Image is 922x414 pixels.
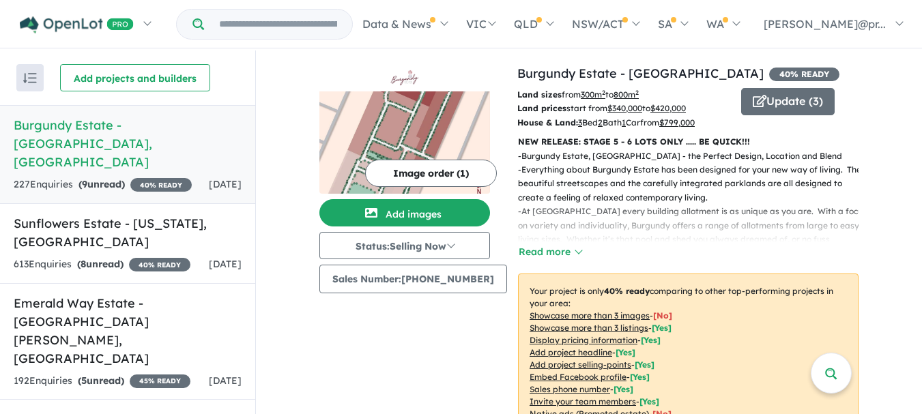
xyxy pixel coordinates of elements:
[14,256,190,273] div: 613 Enquir ies
[518,205,869,261] p: - At [GEOGRAPHIC_DATA] every building allotment is as unique as you are. With a focus on variety ...
[319,199,490,226] button: Add images
[530,372,626,382] u: Embed Facebook profile
[741,88,835,115] button: Update (3)
[605,89,639,100] span: to
[602,89,605,96] sup: 2
[81,258,86,270] span: 8
[14,373,190,389] div: 192 Enquir ies
[207,10,349,39] input: Try estate name, suburb, builder or developer
[325,70,485,86] img: Burgundy Estate - Angle Vale Logo
[518,163,869,205] p: - Everything about Burgundy Estate has been designed for your new way of living. The beautiful st...
[581,89,605,100] u: 300 m
[530,347,612,357] u: Add project headline
[14,214,242,251] h5: Sunflowers Estate - [US_STATE] , [GEOGRAPHIC_DATA]
[14,116,242,171] h5: Burgundy Estate - [GEOGRAPHIC_DATA] , [GEOGRAPHIC_DATA]
[614,384,633,394] span: [ Yes ]
[652,323,672,333] span: [ Yes ]
[81,374,87,387] span: 5
[20,16,134,33] img: Openlot PRO Logo White
[659,117,695,128] u: $ 799,000
[578,117,582,128] u: 3
[530,335,637,345] u: Display pricing information
[607,103,642,113] u: $ 340,000
[365,160,497,187] button: Image order (1)
[14,177,192,193] div: 227 Enquir ies
[517,116,731,130] p: Bed Bath Car from
[639,396,659,406] span: [ Yes ]
[769,68,839,81] span: 40 % READY
[517,88,731,102] p: from
[23,73,37,83] img: sort.svg
[319,265,507,293] button: Sales Number:[PHONE_NUMBER]
[764,17,886,31] span: [PERSON_NAME]@pr...
[14,294,242,368] h5: Emerald Way Estate - [GEOGRAPHIC_DATA][PERSON_NAME] , [GEOGRAPHIC_DATA]
[130,178,192,192] span: 40 % READY
[635,89,639,96] sup: 2
[518,149,869,163] p: - Burgundy Estate, [GEOGRAPHIC_DATA] - the Perfect Design, Location and Blend
[517,65,764,81] a: Burgundy Estate - [GEOGRAPHIC_DATA]
[319,64,490,194] a: Burgundy Estate - Angle Vale LogoBurgundy Estate - Angle Vale
[635,359,654,370] span: [ Yes ]
[598,117,603,128] u: 2
[642,103,686,113] span: to
[641,335,661,345] span: [ Yes ]
[78,374,124,387] strong: ( unread)
[319,232,490,259] button: Status:Selling Now
[530,310,650,321] u: Showcase more than 3 images
[129,258,190,271] span: 40 % READY
[518,135,859,149] p: NEW RELEASE: STAGE 5 - 6 LOTS ONLY ..... BE QUICK!!!
[530,384,610,394] u: Sales phone number
[209,374,242,387] span: [DATE]
[614,89,639,100] u: 800 m
[530,359,631,370] u: Add project selling-points
[60,64,210,91] button: Add projects and builders
[77,258,124,270] strong: ( unread)
[130,374,190,388] span: 45 % READY
[616,347,635,357] span: [ Yes ]
[517,89,562,100] b: Land sizes
[78,178,125,190] strong: ( unread)
[517,117,578,128] b: House & Land:
[630,372,650,382] span: [ Yes ]
[530,396,636,406] u: Invite your team members
[517,102,731,115] p: start from
[209,258,242,270] span: [DATE]
[82,178,87,190] span: 9
[530,323,648,333] u: Showcase more than 3 listings
[622,117,626,128] u: 1
[518,244,582,260] button: Read more
[650,103,686,113] u: $ 420,000
[319,91,490,194] img: Burgundy Estate - Angle Vale
[517,103,566,113] b: Land prices
[209,178,242,190] span: [DATE]
[653,310,672,321] span: [ No ]
[604,286,650,296] b: 40 % ready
